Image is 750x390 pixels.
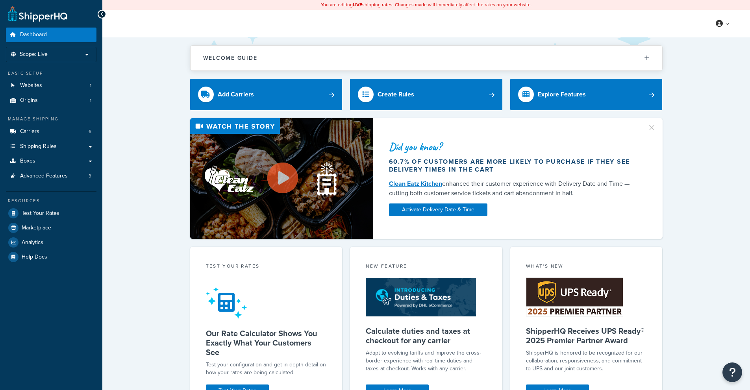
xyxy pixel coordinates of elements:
a: Shipping Rules [6,139,96,154]
img: Video thumbnail [190,118,373,239]
a: Create Rules [350,79,502,110]
a: Dashboard [6,28,96,42]
span: Scope: Live [20,51,48,58]
li: Carriers [6,124,96,139]
a: Websites1 [6,78,96,93]
div: 60.7% of customers are more likely to purchase if they see delivery times in the cart [389,158,638,174]
div: Manage Shipping [6,116,96,122]
a: Analytics [6,235,96,250]
span: Origins [20,97,38,104]
div: enhanced their customer experience with Delivery Date and Time — cutting both customer service ti... [389,179,638,198]
span: Help Docs [22,254,47,261]
div: Create Rules [378,89,414,100]
button: Welcome Guide [191,46,662,70]
span: 3 [89,173,91,179]
span: Test Your Rates [22,210,59,217]
li: Origins [6,93,96,108]
a: Boxes [6,154,96,168]
span: Analytics [22,239,43,246]
b: LIVE [353,1,362,8]
h5: ShipperHQ Receives UPS Ready® 2025 Premier Partner Award [526,326,647,345]
a: Origins1 [6,93,96,108]
span: Websites [20,82,42,89]
h5: Calculate duties and taxes at checkout for any carrier [366,326,487,345]
a: Help Docs [6,250,96,264]
div: Add Carriers [218,89,254,100]
button: Open Resource Center [722,362,742,382]
p: Adapt to evolving tariffs and improve the cross-border experience with real-time duties and taxes... [366,349,487,373]
span: Advanced Features [20,173,68,179]
span: Dashboard [20,31,47,38]
p: ShipperHQ is honored to be recognized for our collaboration, responsiveness, and commitment to UP... [526,349,647,373]
div: What's New [526,262,647,272]
span: Shipping Rules [20,143,57,150]
a: Clean Eatz Kitchen [389,179,442,188]
a: Test Your Rates [6,206,96,220]
a: Carriers6 [6,124,96,139]
a: Add Carriers [190,79,343,110]
li: Websites [6,78,96,93]
div: New Feature [366,262,487,272]
div: Test your rates [206,262,327,272]
span: 1 [90,82,91,89]
div: Did you know? [389,141,638,152]
h2: Welcome Guide [203,55,257,61]
div: Test your configuration and get in-depth detail on how your rates are being calculated. [206,361,327,377]
a: Explore Features [510,79,663,110]
span: Marketplace [22,225,51,231]
span: 1 [90,97,91,104]
div: Resources [6,198,96,204]
div: Explore Features [538,89,586,100]
h5: Our Rate Calculator Shows You Exactly What Your Customers See [206,329,327,357]
a: Marketplace [6,221,96,235]
a: Activate Delivery Date & Time [389,203,487,216]
div: Basic Setup [6,70,96,77]
span: Boxes [20,158,35,165]
li: Advanced Features [6,169,96,183]
span: Carriers [20,128,39,135]
span: 6 [89,128,91,135]
a: Advanced Features3 [6,169,96,183]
